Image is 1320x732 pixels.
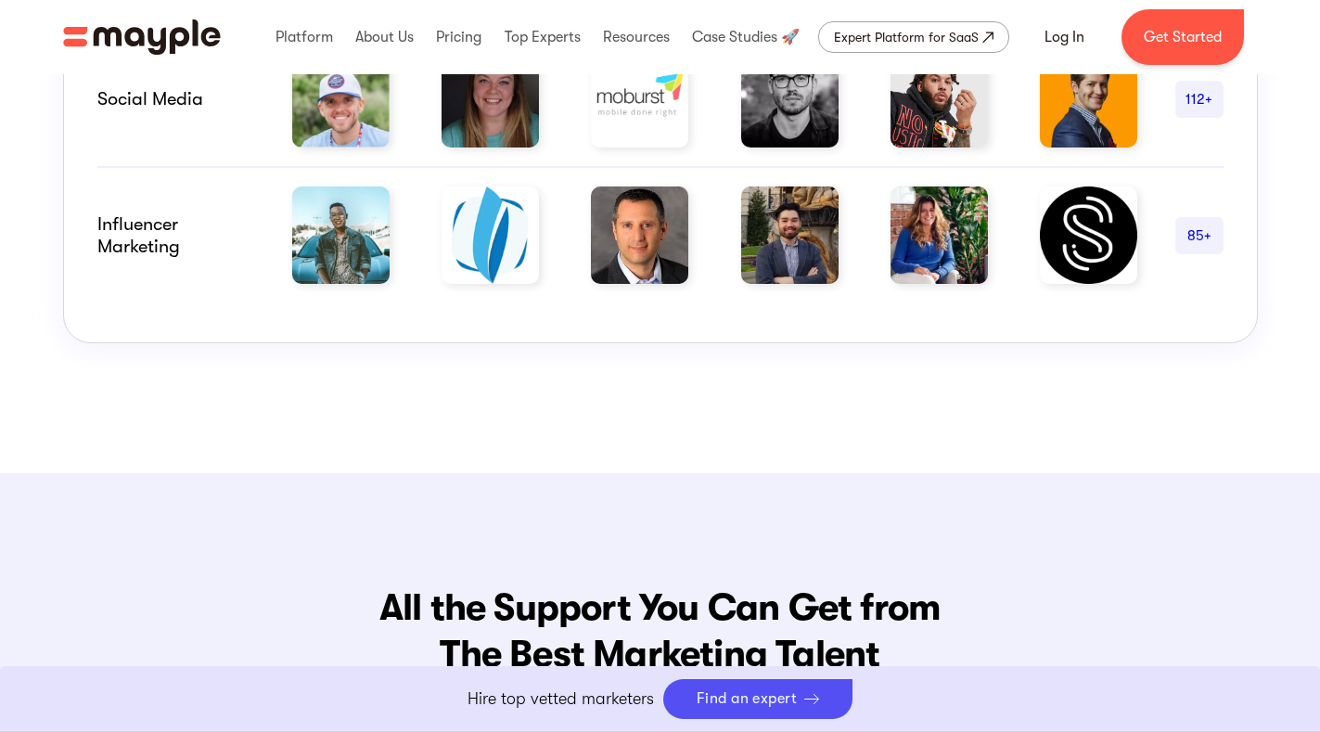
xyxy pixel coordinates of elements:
div: Expert Platform for SaaS [834,26,979,48]
div: Resources [598,7,674,67]
iframe: Chat Widget [1227,643,1320,732]
img: Mayple logo [63,19,221,55]
div: Social Media [97,88,255,110]
span: The Best Marketing Talent [63,631,1258,677]
h2: All the Support You Can Get from [63,584,1258,677]
div: 112+ [1175,88,1224,110]
a: Get Started [1121,9,1244,65]
div: Platform [271,7,338,67]
a: Log In [1022,15,1107,59]
div: 85+ [1175,225,1224,247]
div: About Us [351,7,418,67]
a: home [63,19,221,55]
div: Pricing [431,7,486,67]
div: Top Experts [500,7,585,67]
a: Expert Platform for SaaS [818,21,1009,53]
div: Influencer marketing [97,213,255,258]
